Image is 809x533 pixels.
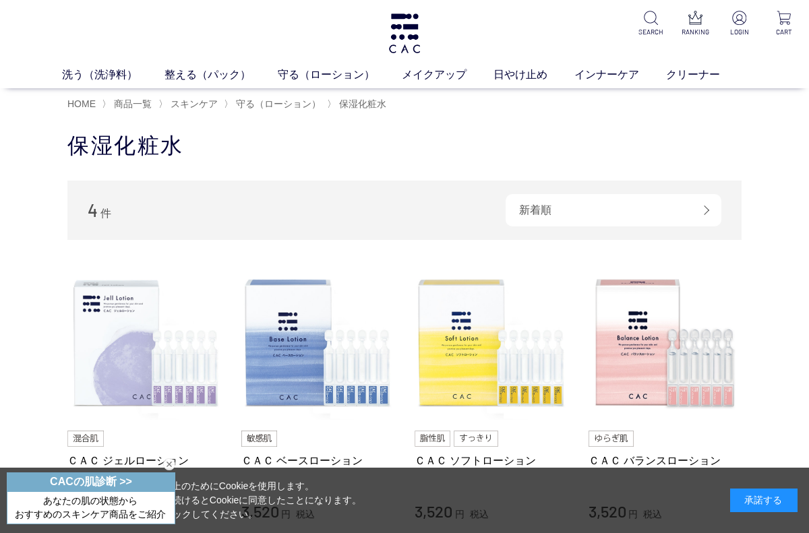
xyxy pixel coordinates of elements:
span: 保湿化粧水 [339,98,386,109]
img: ＣＡＣ バランスローション [589,267,742,420]
img: ＣＡＣ ジェルローション [67,267,221,420]
a: RANKING [681,11,709,37]
div: 承諾する [730,489,798,512]
a: メイクアップ [402,67,493,83]
a: ＣＡＣ バランスローション [589,453,742,468]
a: 整える（パック） [164,67,278,83]
a: スキンケア [168,98,218,109]
span: 商品一覧 [114,98,152,109]
a: LOGIN [725,11,754,37]
a: ＣＡＣ ジェルローション [67,453,221,468]
img: logo [387,13,422,53]
img: ＣＡＣ ソフトローション [415,267,568,420]
span: スキンケア [171,98,218,109]
span: 守る（ローション） [236,98,321,109]
a: インナーケア [574,67,666,83]
span: 4 [88,199,98,220]
a: 守る（ローション） [278,67,402,83]
p: RANKING [681,27,709,37]
img: 敏感肌 [241,431,278,447]
span: 件 [100,208,111,219]
a: 守る（ローション） [233,98,321,109]
li: 〉 [102,98,155,111]
img: 混合肌 [67,431,104,447]
p: SEARCH [636,27,665,37]
a: 日やけ止め [493,67,574,83]
p: CART [770,27,798,37]
h1: 保湿化粧水 [67,131,742,160]
a: クリーナー [666,67,747,83]
img: すっきり [454,431,498,447]
a: CART [770,11,798,37]
li: 〉 [327,98,390,111]
img: ＣＡＣ ベースローション [241,267,395,420]
div: 新着順 [506,194,721,226]
img: 脂性肌 [415,431,450,447]
a: ＣＡＣ ソフトローション [415,453,568,468]
li: 〉 [224,98,324,111]
div: 当サイトでは、お客様へのサービス向上のためにCookieを使用します。 「承諾する」をクリックするか閲覧を続けるとCookieに同意したことになります。 詳細はこちらの をクリックしてください。 [11,479,362,522]
a: ＣＡＣ ベースローション [241,453,395,468]
a: 商品一覧 [111,98,152,109]
li: 〉 [158,98,221,111]
a: 保湿化粧水 [336,98,386,109]
a: HOME [67,98,96,109]
a: 洗う（洗浄料） [62,67,164,83]
p: LOGIN [725,27,754,37]
img: ゆらぎ肌 [589,431,634,447]
a: SEARCH [636,11,665,37]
